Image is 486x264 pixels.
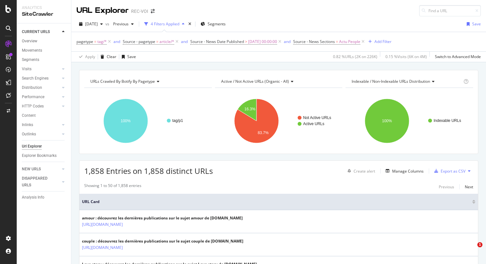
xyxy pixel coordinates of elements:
[22,166,41,173] div: NEW URLS
[419,5,481,16] input: Find a URL
[181,38,188,45] button: and
[113,38,120,45] button: and
[303,115,331,120] text: Not Active URLs
[339,37,360,46] span: Actu People
[22,103,44,110] div: HTTP Codes
[198,19,228,29] button: Segments
[90,79,155,84] span: URLs Crawled By Botify By pagetype
[82,221,123,228] a: [URL][DOMAIN_NAME]
[22,103,60,110] a: HTTP Codes
[84,93,210,149] svg: A chart.
[352,79,430,84] span: Indexable / Non-Indexable URLs distribution
[22,152,57,159] div: Explorer Bookmarks
[172,118,183,123] text: tag/p1
[22,84,60,91] a: Distribution
[22,75,60,82] a: Search Engines
[85,21,98,27] span: 2025 Jul. 30th
[22,56,67,63] a: Segments
[127,54,136,59] div: Save
[113,39,120,44] div: and
[336,39,338,44] span: =
[248,37,277,46] span: [DATE] 00:00:00
[439,184,454,190] div: Previous
[22,47,42,54] div: Movements
[82,238,243,244] div: couple : découvrez les dernières publications sur le sujet couple de [DOMAIN_NAME]
[208,21,226,27] span: Segments
[477,242,482,247] span: 1
[119,52,136,62] button: Save
[159,37,174,46] span: article/*
[121,119,131,123] text: 100%
[181,39,188,44] div: and
[465,184,473,190] div: Next
[22,166,60,173] a: NEW URLS
[432,52,481,62] button: Switch to Advanced Mode
[22,75,49,82] div: Search Engines
[441,168,465,174] div: Export as CSV
[22,94,60,100] a: Performance
[190,39,244,44] span: Source - News Date Published
[22,11,66,18] div: SiteCrawler
[123,39,155,44] span: Source - pagetype
[345,166,375,176] button: Create alert
[350,76,462,87] h4: Indexable / Non-Indexable URLs Distribution
[89,76,206,87] h4: URLs Crawled By Botify By pagetype
[131,8,148,14] div: REC-VOI
[22,152,67,159] a: Explorer Bookmarks
[76,5,129,16] div: URL Explorer
[346,93,472,149] div: A chart.
[105,21,111,27] span: vs
[439,183,454,191] button: Previous
[22,143,42,150] div: Url Explorer
[464,242,480,258] iframe: Intercom live chat
[221,79,289,84] span: Active / Not Active URLs (organic - all)
[107,54,116,59] div: Clear
[435,54,481,59] div: Switch to Advanced Mode
[220,76,337,87] h4: Active / Not Active URLs
[22,112,36,119] div: Content
[22,38,37,45] div: Overview
[151,9,155,13] div: arrow-right-arrow-left
[22,29,60,35] a: CURRENT URLS
[85,54,95,59] div: Apply
[244,107,255,111] text: 16.3%
[98,52,116,62] button: Clear
[111,19,136,29] button: Previous
[84,183,141,191] div: Showing 1 to 50 of 1,858 entries
[354,168,375,174] div: Create alert
[97,37,107,46] span: tag/*
[303,122,324,126] text: Active URLs
[82,199,471,205] span: URL Card
[94,39,96,44] span: =
[366,38,392,46] button: Add Filter
[434,118,461,123] text: Indexable URLs
[22,66,32,72] div: Visits
[22,66,60,72] a: Visits
[215,93,341,149] svg: A chart.
[142,19,187,29] button: 4 Filters Applied
[472,21,481,27] div: Save
[284,39,291,44] div: and
[22,131,60,138] a: Outlinks
[284,38,291,45] button: and
[84,166,213,176] span: 1,858 Entries on 1,858 distinct URLs
[22,47,67,54] a: Movements
[385,54,427,59] div: 0.15 % Visits ( 6K on 4M )
[22,143,67,150] a: Url Explorer
[22,38,67,45] a: Overview
[82,215,243,221] div: amour : découvrez les dernières publications sur le sujet amour de [DOMAIN_NAME]
[22,175,54,189] div: DISAPPEARED URLS
[151,21,179,27] div: 4 Filters Applied
[22,122,60,128] a: Inlinks
[22,56,39,63] div: Segments
[22,29,50,35] div: CURRENT URLS
[22,112,67,119] a: Content
[76,39,93,44] span: pagetype
[22,194,67,201] a: Analysis Info
[76,19,105,29] button: [DATE]
[22,131,36,138] div: Outlinks
[464,19,481,29] button: Save
[293,39,335,44] span: Source - News Sections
